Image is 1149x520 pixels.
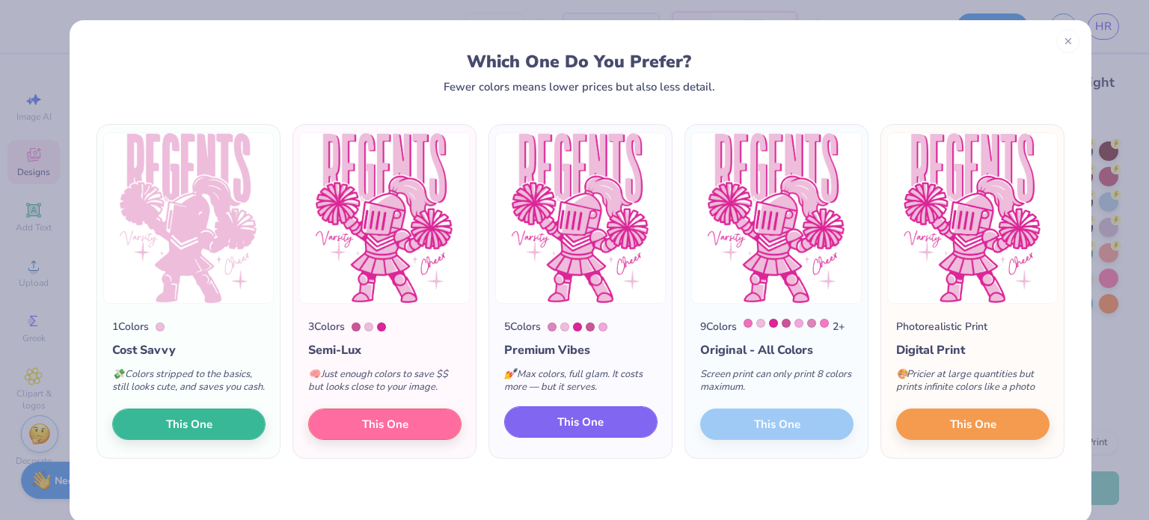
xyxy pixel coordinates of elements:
div: Pink C [377,322,386,331]
div: Just enough colors to save $$ but looks close to your image. [308,359,462,409]
span: This One [949,416,996,433]
div: 236 C [598,322,607,331]
div: 673 C [548,322,557,331]
img: 1 color option [103,132,274,304]
div: 2 + [744,319,845,334]
div: 217 C [756,319,765,328]
div: 217 C [560,322,569,331]
div: Pricier at large quantities but prints infinite colors like a photo [896,359,1050,409]
div: 1 Colors [112,319,149,334]
div: 3 Colors [308,319,345,334]
div: 217 C [364,322,373,331]
div: Fewer colors means lower prices but also less detail. [444,81,715,93]
img: 9 color option [691,132,862,304]
img: 3 color option [299,132,470,304]
div: 5 Colors [504,319,541,334]
span: 🧠 [308,367,320,381]
button: This One [308,409,462,440]
div: Photorealistic Print [896,319,987,334]
div: Semi-Lux [308,341,462,359]
button: This One [896,409,1050,440]
div: Colors stripped to the basics, still looks cute, and saves you cash. [112,359,266,409]
span: 💸 [112,367,124,381]
div: Pink C [573,322,582,331]
div: Premium Vibes [504,341,658,359]
span: 💅 [504,367,516,381]
div: 231 C [820,319,829,328]
div: Cost Savvy [112,341,266,359]
img: Photorealistic preview [887,132,1058,304]
div: Digital Print [896,341,1050,359]
button: This One [504,406,658,438]
div: 674 C [352,322,361,331]
div: 9 Colors [700,319,737,334]
span: 🎨 [896,367,908,381]
span: This One [557,414,604,431]
div: Pink C [769,319,778,328]
div: Max colors, full glam. It costs more — but it serves. [504,359,658,409]
div: 674 C [586,322,595,331]
span: This One [165,416,212,433]
div: 236 C [794,319,803,328]
button: This One [112,409,266,440]
div: 224 C [744,319,753,328]
div: 217 C [156,322,165,331]
div: 674 C [782,319,791,328]
span: This One [361,416,408,433]
div: Which One Do You Prefer? [110,52,1049,72]
div: 673 C [807,319,816,328]
div: Original - All Colors [700,341,854,359]
img: 5 color option [495,132,666,304]
div: Screen print can only print 8 colors maximum. [700,359,854,409]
